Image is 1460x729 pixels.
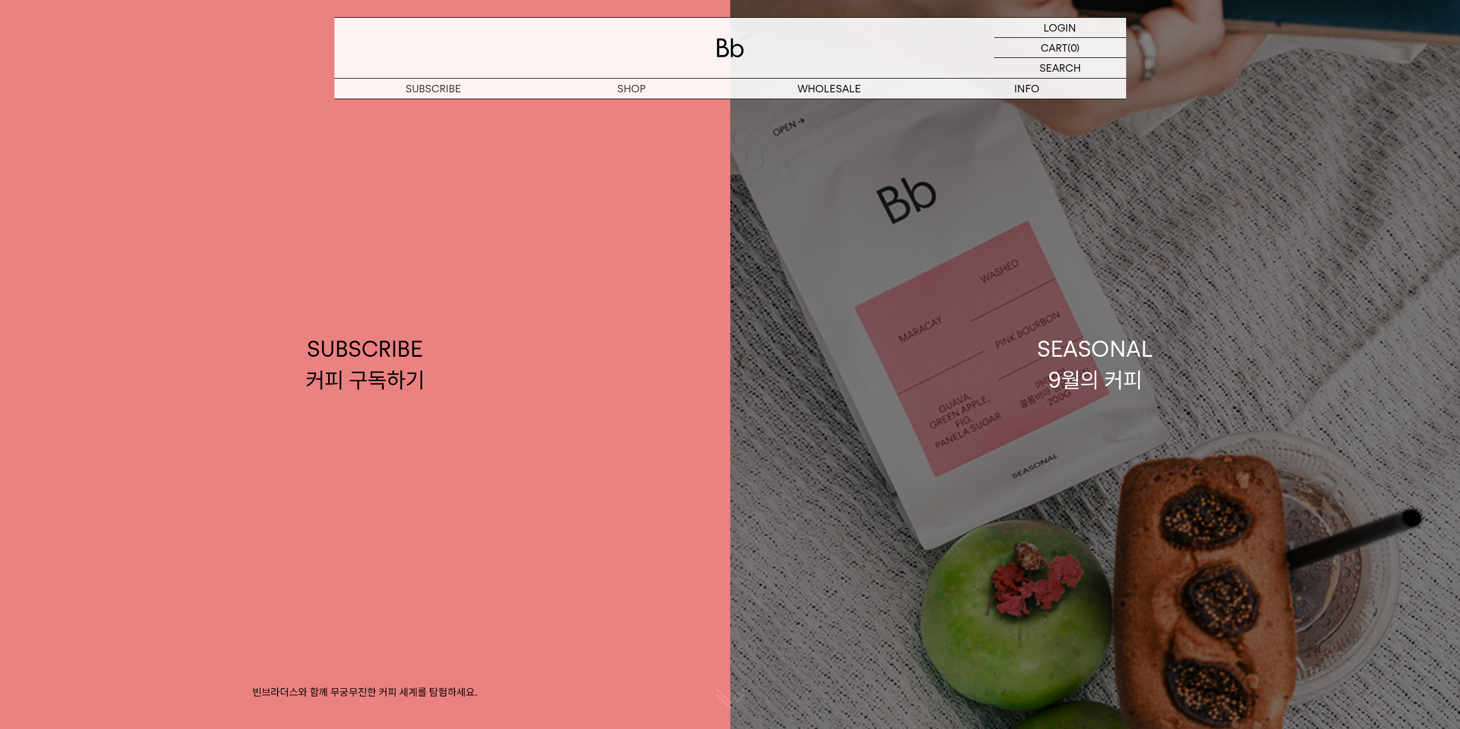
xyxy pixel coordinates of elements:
[1068,38,1080,57] p: (0)
[717,38,744,57] img: 로고
[994,18,1126,38] a: LOGIN
[334,79,532,99] a: SUBSCRIBE
[928,79,1126,99] p: INFO
[1041,38,1068,57] p: CART
[994,38,1126,58] a: CART (0)
[532,79,730,99] a: SHOP
[1037,334,1153,395] div: SEASONAL 9월의 커피
[730,79,928,99] p: WHOLESALE
[1044,18,1076,37] p: LOGIN
[1039,58,1081,78] p: SEARCH
[306,334,425,395] div: SUBSCRIBE 커피 구독하기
